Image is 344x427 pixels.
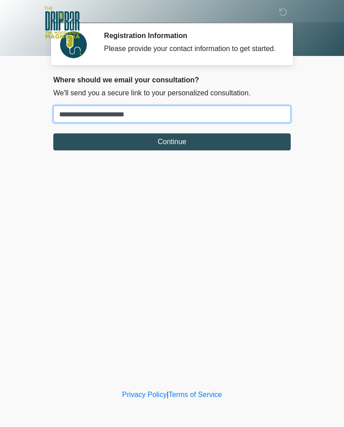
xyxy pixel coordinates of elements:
[53,133,291,150] button: Continue
[167,391,168,398] a: |
[53,76,291,84] h2: Where should we email your consultation?
[122,391,167,398] a: Privacy Policy
[104,43,277,54] div: Please provide your contact information to get started.
[44,7,80,39] img: The DripBar - Magnolia Logo
[53,88,291,98] p: We'll send you a secure link to your personalized consultation.
[168,391,222,398] a: Terms of Service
